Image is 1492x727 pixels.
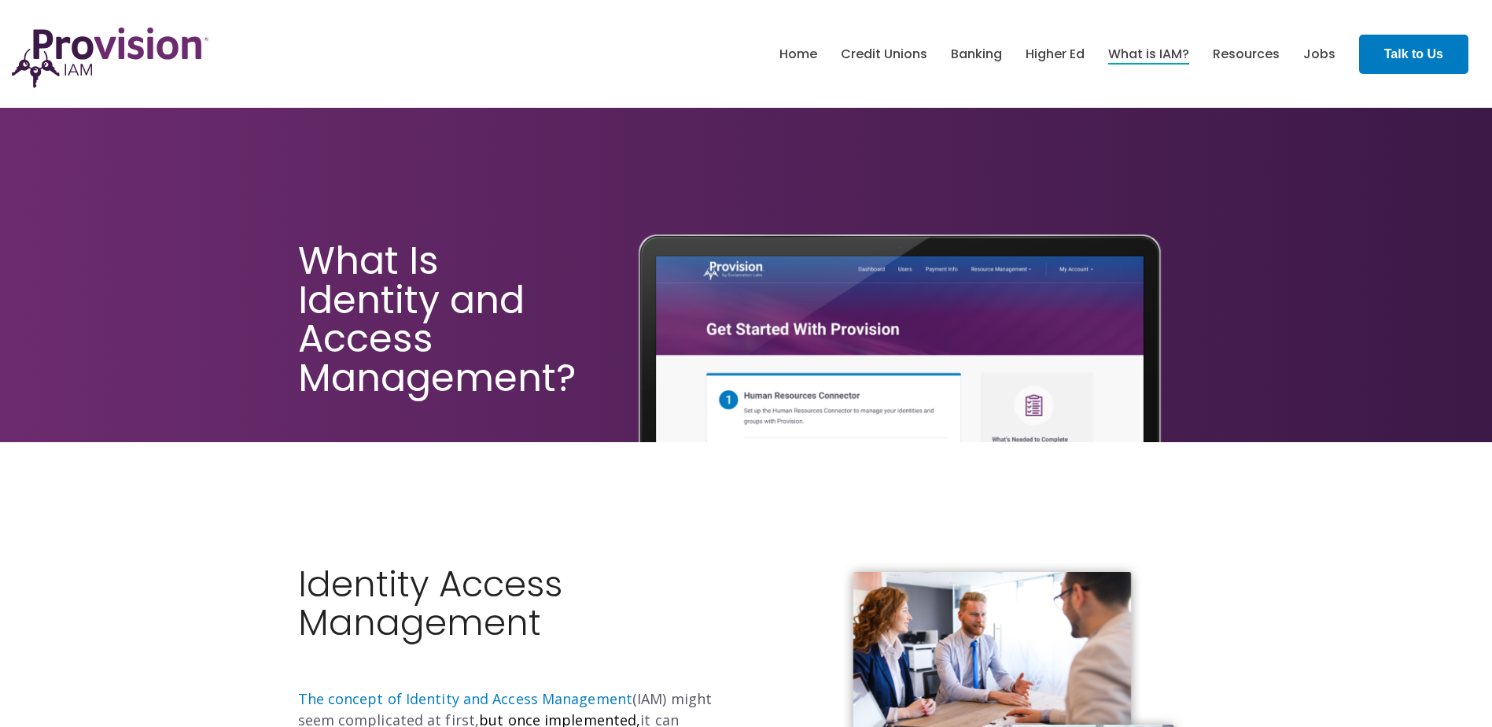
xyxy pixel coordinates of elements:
[1026,41,1085,68] a: Higher Ed
[951,41,1002,68] a: Banking
[841,41,927,68] a: Credit Unions
[1384,47,1443,61] strong: Talk to Us
[298,234,576,404] span: What Is Identity and Access Management?
[1359,35,1468,74] a: Talk to Us
[298,565,735,682] h2: Identity Access Management
[12,28,208,88] img: ProvisionIAM-Logo-Purple
[1108,41,1189,68] a: What is IAM?
[1303,41,1335,68] a: Jobs
[768,29,1347,79] nav: menu
[779,41,817,68] a: Home
[1213,41,1280,68] a: Resources
[298,689,633,708] a: The concept of Identity and Access Management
